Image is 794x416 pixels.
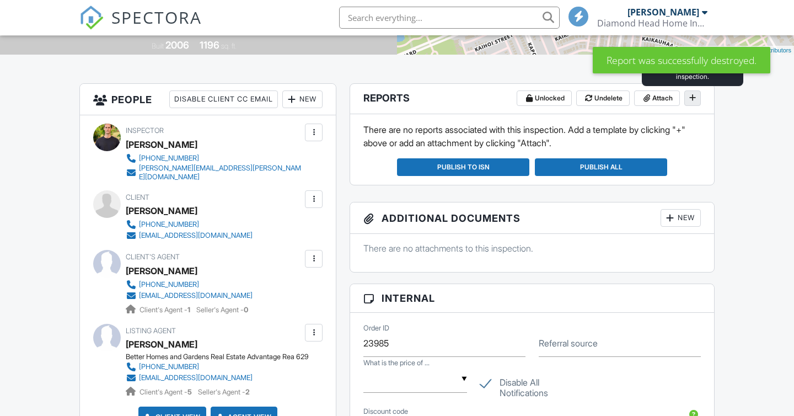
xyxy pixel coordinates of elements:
[282,90,323,108] div: New
[363,323,389,333] label: Order ID
[111,6,202,29] span: SPECTORA
[126,361,300,372] a: [PHONE_NUMBER]
[539,337,598,349] label: Referral source
[245,388,250,396] strong: 2
[661,209,701,227] div: New
[187,306,190,314] strong: 1
[126,219,253,230] a: [PHONE_NUMBER]
[79,15,202,38] a: SPECTORA
[244,306,248,314] strong: 0
[140,388,194,396] span: Client's Agent -
[350,284,714,313] h3: Internal
[363,358,430,368] label: What is the price of the home?
[126,153,302,164] a: [PHONE_NUMBER]
[126,263,197,279] div: [PERSON_NAME]
[480,377,584,391] label: Disable All Notifications
[139,220,199,229] div: [PHONE_NUMBER]
[627,7,699,18] div: [PERSON_NAME]
[139,154,199,163] div: [PHONE_NUMBER]
[139,280,199,289] div: [PHONE_NUMBER]
[126,253,180,261] span: Client's Agent
[126,126,164,135] span: Inspector
[139,374,253,382] div: [EMAIL_ADDRESS][DOMAIN_NAME]
[126,372,300,383] a: [EMAIL_ADDRESS][DOMAIN_NAME]
[597,18,707,29] div: Diamond Head Home Inspections
[196,306,248,314] span: Seller's Agent -
[363,242,701,254] p: There are no attachments to this inspection.
[126,353,309,361] div: Better Homes and Gardens Real Estate Advantage Rea 629
[221,42,237,50] span: sq. ft.
[126,193,149,201] span: Client
[126,327,176,335] span: Listing Agent
[126,290,253,301] a: [EMAIL_ADDRESS][DOMAIN_NAME]
[79,6,104,30] img: The Best Home Inspection Software - Spectora
[350,202,714,234] h3: Additional Documents
[339,7,560,29] input: Search everything...
[80,84,336,115] h3: People
[126,279,253,290] a: [PHONE_NUMBER]
[140,306,192,314] span: Client's Agent -
[126,230,253,241] a: [EMAIL_ADDRESS][DOMAIN_NAME]
[139,291,253,300] div: [EMAIL_ADDRESS][DOMAIN_NAME]
[200,39,219,51] div: 1196
[187,388,192,396] strong: 5
[593,47,770,73] div: Report was successfully destroyed.
[126,136,197,153] div: [PERSON_NAME]
[198,388,250,396] span: Seller's Agent -
[139,231,253,240] div: [EMAIL_ADDRESS][DOMAIN_NAME]
[165,39,189,51] div: 2006
[126,336,197,353] div: [PERSON_NAME]
[126,202,197,219] div: [PERSON_NAME]
[139,164,302,182] div: [PERSON_NAME][EMAIL_ADDRESS][PERSON_NAME][DOMAIN_NAME]
[126,164,302,182] a: [PERSON_NAME][EMAIL_ADDRESS][PERSON_NAME][DOMAIN_NAME]
[152,42,164,50] span: Built
[139,362,199,371] div: [PHONE_NUMBER]
[169,90,278,108] div: Disable Client CC Email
